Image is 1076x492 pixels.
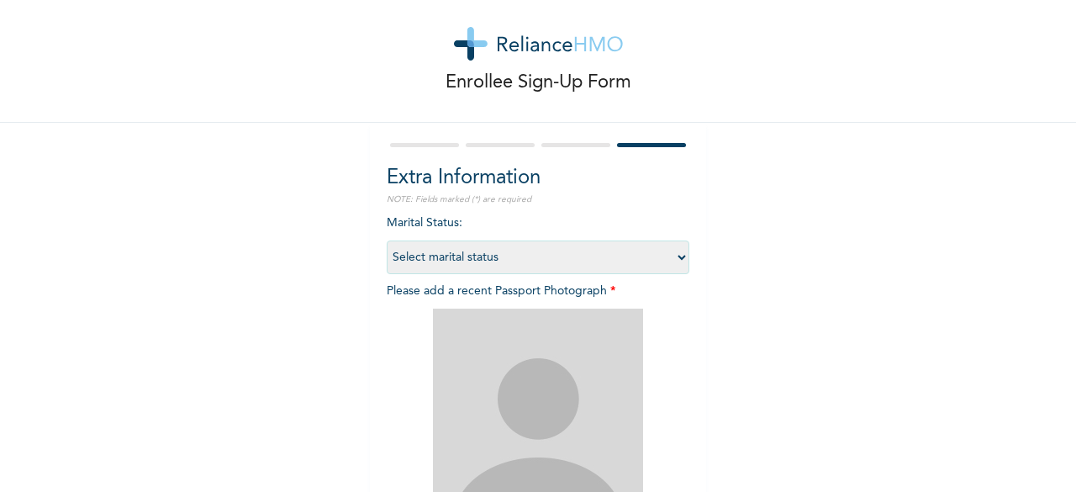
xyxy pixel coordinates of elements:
p: NOTE: Fields marked (*) are required [387,193,689,206]
h2: Extra Information [387,163,689,193]
span: Marital Status : [387,217,689,263]
img: logo [454,27,623,61]
p: Enrollee Sign-Up Form [446,69,631,97]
